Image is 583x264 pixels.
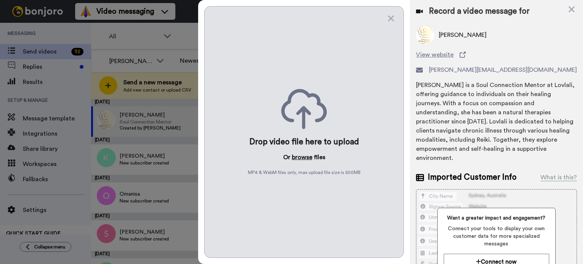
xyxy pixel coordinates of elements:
[444,214,549,222] span: Want a greater impact and engagement?
[428,172,517,183] span: Imported Customer Info
[283,153,325,162] p: Or files
[248,169,361,175] span: MP4 & WebM files only, max upload file size is 500 MB
[292,153,312,162] button: browse
[416,50,454,59] span: View website
[540,173,577,182] div: What is this?
[416,50,577,59] a: View website
[444,225,549,248] span: Connect your tools to display your own customer data for more specialized messages
[429,65,577,74] span: [PERSON_NAME][EMAIL_ADDRESS][DOMAIN_NAME]
[249,137,359,147] div: Drop video file here to upload
[416,81,577,163] div: [PERSON_NAME] is a Soul Connection Mentor at Lovlali, offering guidance to individuals on their h...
